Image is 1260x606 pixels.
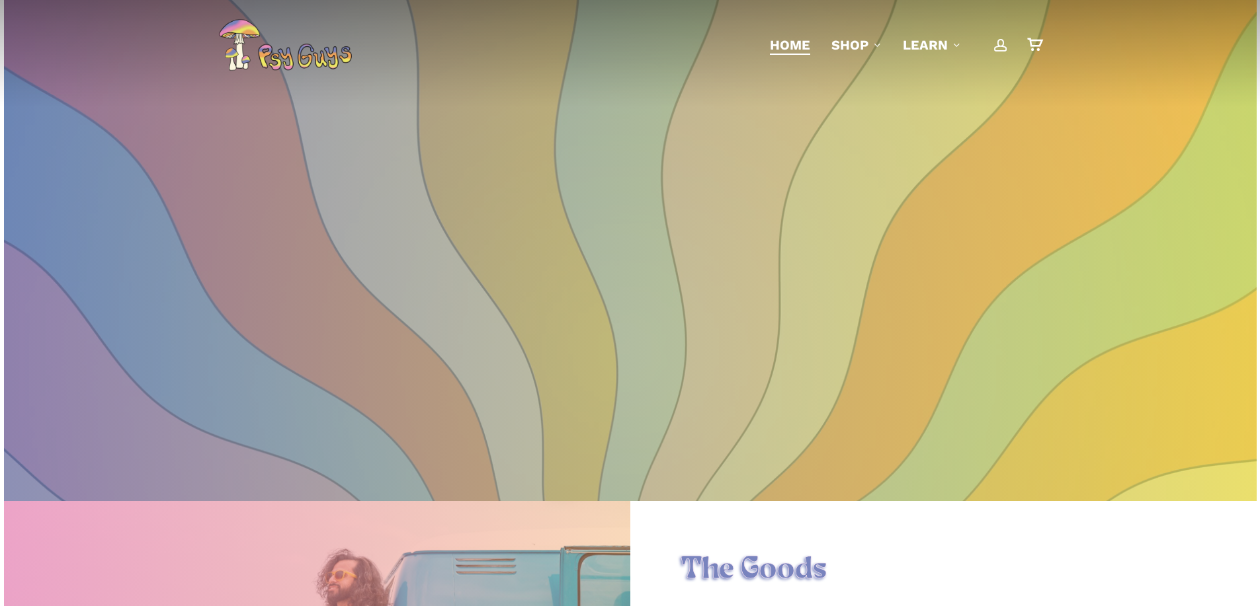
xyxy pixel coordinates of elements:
[218,19,352,71] img: PsyGuys
[903,37,948,53] span: Learn
[770,37,810,53] span: Home
[681,552,1206,589] h1: The Goods
[770,36,810,54] a: Home
[831,36,882,54] a: Shop
[831,37,868,53] span: Shop
[903,36,961,54] a: Learn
